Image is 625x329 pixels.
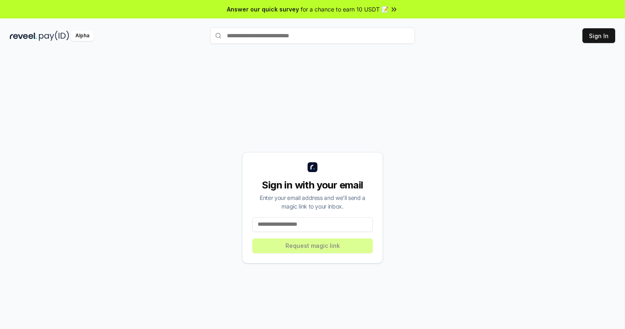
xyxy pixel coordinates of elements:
div: Enter your email address and we’ll send a magic link to your inbox. [252,193,373,211]
span: for a chance to earn 10 USDT 📝 [301,5,388,14]
div: Alpha [71,31,94,41]
span: Answer our quick survey [227,5,299,14]
img: pay_id [39,31,69,41]
img: logo_small [308,162,317,172]
button: Sign In [582,28,615,43]
img: reveel_dark [10,31,37,41]
div: Sign in with your email [252,179,373,192]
